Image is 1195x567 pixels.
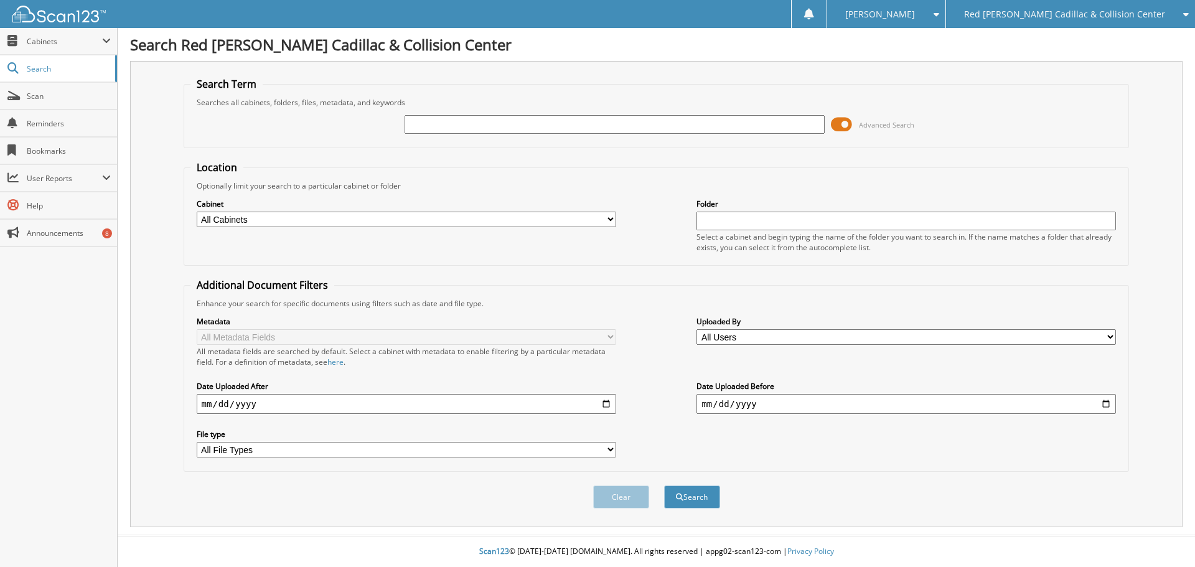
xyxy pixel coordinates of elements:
[197,199,616,209] label: Cabinet
[696,199,1116,209] label: Folder
[197,394,616,414] input: start
[130,34,1183,55] h1: Search Red [PERSON_NAME] Cadillac & Collision Center
[593,485,649,508] button: Clear
[197,346,616,367] div: All metadata fields are searched by default. Select a cabinet with metadata to enable filtering b...
[27,91,111,101] span: Scan
[664,485,720,508] button: Search
[190,161,243,174] legend: Location
[190,180,1123,191] div: Optionally limit your search to a particular cabinet or folder
[102,228,112,238] div: 8
[27,173,102,184] span: User Reports
[190,298,1123,309] div: Enhance your search for specific documents using filters such as date and file type.
[696,316,1116,327] label: Uploaded By
[696,381,1116,391] label: Date Uploaded Before
[964,11,1165,18] span: Red [PERSON_NAME] Cadillac & Collision Center
[190,77,263,91] legend: Search Term
[190,97,1123,108] div: Searches all cabinets, folders, files, metadata, and keywords
[327,357,344,367] a: here
[787,546,834,556] a: Privacy Policy
[696,232,1116,253] div: Select a cabinet and begin typing the name of the folder you want to search in. If the name match...
[190,278,334,292] legend: Additional Document Filters
[27,228,111,238] span: Announcements
[845,11,915,18] span: [PERSON_NAME]
[118,537,1195,567] div: © [DATE]-[DATE] [DOMAIN_NAME]. All rights reserved | appg02-scan123-com |
[27,146,111,156] span: Bookmarks
[27,118,111,129] span: Reminders
[12,6,106,22] img: scan123-logo-white.svg
[479,546,509,556] span: Scan123
[197,429,616,439] label: File type
[197,381,616,391] label: Date Uploaded After
[696,394,1116,414] input: end
[27,200,111,211] span: Help
[27,63,109,74] span: Search
[197,316,616,327] label: Metadata
[27,36,102,47] span: Cabinets
[859,120,914,129] span: Advanced Search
